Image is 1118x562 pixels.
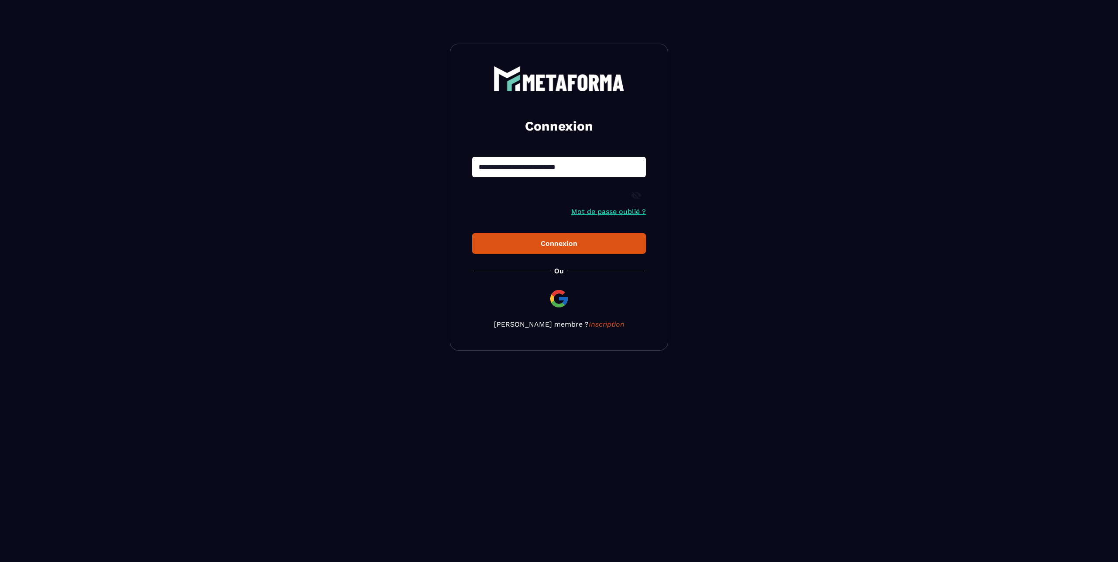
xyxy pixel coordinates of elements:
[479,239,639,248] div: Connexion
[472,66,646,91] a: logo
[493,66,625,91] img: logo
[472,233,646,254] button: Connexion
[589,320,625,328] a: Inscription
[571,207,646,216] a: Mot de passe oublié ?
[549,288,569,309] img: google
[554,267,564,275] p: Ou
[483,117,635,135] h2: Connexion
[472,320,646,328] p: [PERSON_NAME] membre ?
